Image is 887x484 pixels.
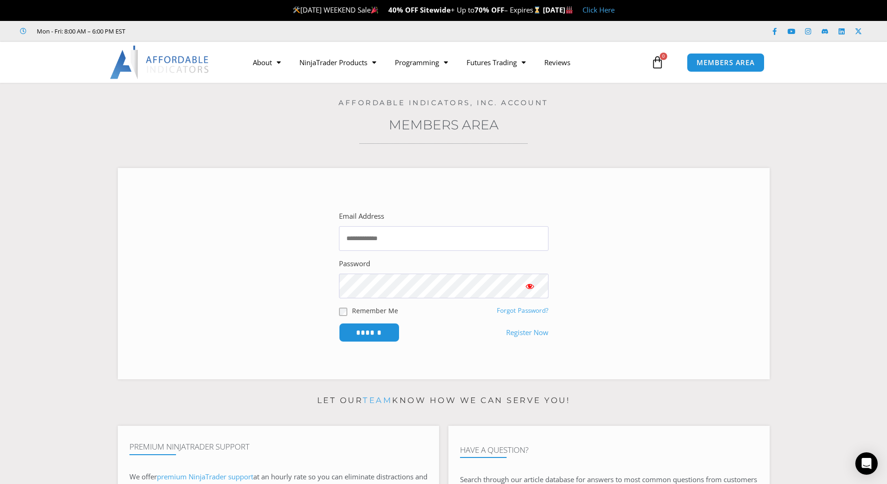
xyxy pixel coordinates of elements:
h4: Have A Question? [460,445,758,455]
strong: [DATE] [543,5,573,14]
span: MEMBERS AREA [697,59,755,66]
a: Members Area [389,117,499,133]
iframe: Customer reviews powered by Trustpilot [138,27,278,36]
span: Mon - Fri: 8:00 AM – 6:00 PM EST [34,26,125,37]
span: 0 [660,53,667,60]
a: 0 [637,49,678,76]
a: Programming [386,52,457,73]
nav: Menu [244,52,649,73]
a: Forgot Password? [497,306,548,315]
a: Register Now [506,326,548,339]
strong: 70% OFF [474,5,504,14]
span: We offer [129,472,157,481]
img: ⌛ [534,7,541,13]
a: premium NinjaTrader support [157,472,253,481]
a: About [244,52,290,73]
a: team [363,396,392,405]
p: Let our know how we can serve you! [118,393,770,408]
img: 🏭 [566,7,573,13]
a: NinjaTrader Products [290,52,386,73]
label: Remember Me [352,306,398,316]
span: [DATE] WEEKEND Sale + Up to – Expires [292,5,542,14]
a: Click Here [582,5,615,14]
button: Show password [511,274,548,298]
label: Password [339,257,370,270]
img: LogoAI | Affordable Indicators – NinjaTrader [110,46,210,79]
img: 🎉 [371,7,378,13]
a: Reviews [535,52,580,73]
a: MEMBERS AREA [687,53,765,72]
label: Email Address [339,210,384,223]
div: Open Intercom Messenger [855,452,878,475]
a: Affordable Indicators, Inc. Account [339,98,548,107]
a: Futures Trading [457,52,535,73]
h4: Premium NinjaTrader Support [129,442,427,451]
strong: 40% OFF Sitewide [388,5,451,14]
img: 🛠️ [293,7,300,13]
